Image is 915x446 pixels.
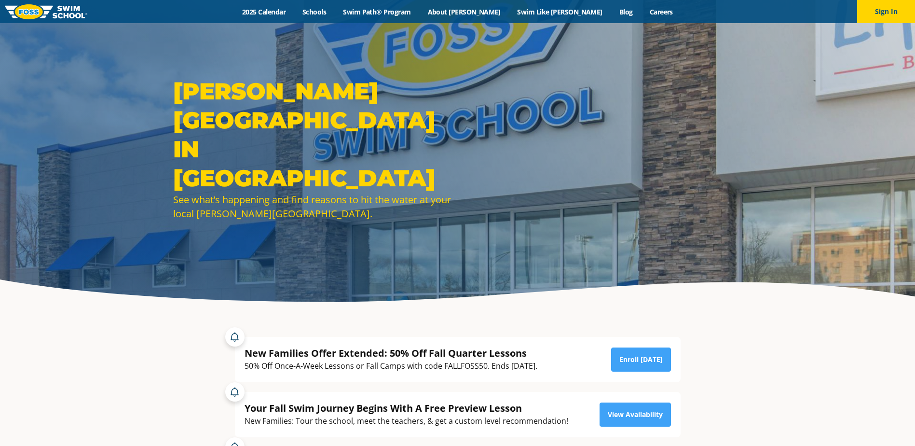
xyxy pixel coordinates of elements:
a: View Availability [600,403,671,427]
div: Your Fall Swim Journey Begins With A Free Preview Lesson [245,402,568,415]
a: 2025 Calendar [234,7,294,16]
div: New Families Offer Extended: 50% Off Fall Quarter Lessons [245,347,537,360]
div: See what’s happening and find reasons to hit the water at your local [PERSON_NAME][GEOGRAPHIC_DATA]. [173,193,453,221]
a: Swim Like [PERSON_NAME] [509,7,611,16]
a: Careers [641,7,681,16]
div: New Families: Tour the school, meet the teachers, & get a custom level recommendation! [245,415,568,428]
div: 50% Off Once-A-Week Lessons or Fall Camps with code FALLFOSS50. Ends [DATE]. [245,360,537,373]
img: FOSS Swim School Logo [5,4,87,19]
a: Enroll [DATE] [611,348,671,372]
a: Swim Path® Program [335,7,419,16]
a: Blog [611,7,641,16]
a: About [PERSON_NAME] [419,7,509,16]
a: Schools [294,7,335,16]
h1: [PERSON_NAME][GEOGRAPHIC_DATA] in [GEOGRAPHIC_DATA] [173,77,453,193]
